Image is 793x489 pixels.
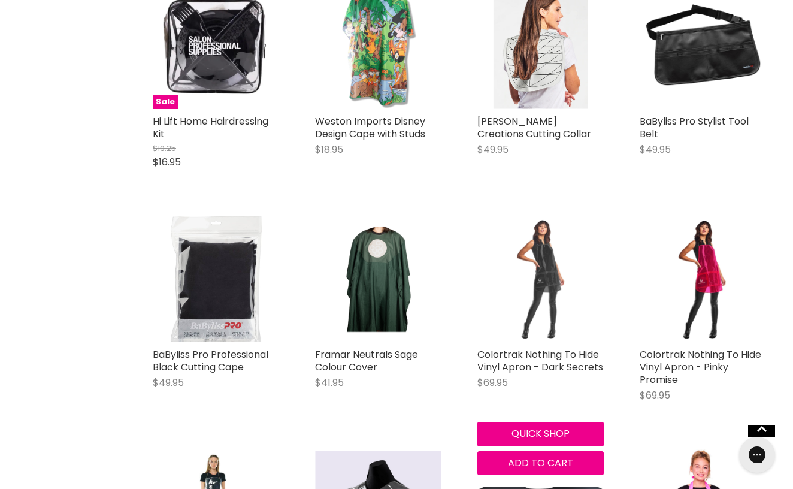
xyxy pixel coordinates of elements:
[315,348,418,374] a: Framar Neutrals Sage Colour Cover
[477,376,508,390] span: $69.95
[153,114,268,141] a: Hi Lift Home Hairdressing Kit
[153,376,184,390] span: $49.95
[170,216,261,342] img: BaByliss Pro Professional Black Cutting Cape
[477,216,604,342] img: Colortrak Nothing To Hide Vinyl Apron - Dark Secrets
[640,216,766,342] img: Colortrak Nothing To Hide Vinyl Apron - Pinky Promise
[640,388,670,402] span: $69.95
[640,348,761,387] a: Colortrak Nothing To Hide Vinyl Apron - Pinky Promise
[640,143,671,156] span: $49.95
[477,114,591,141] a: [PERSON_NAME] Creations Cutting Collar
[477,348,603,374] a: Colortrak Nothing To Hide Vinyl Apron - Dark Secrets
[153,348,268,374] a: BaByliss Pro Professional Black Cutting Cape
[153,143,176,154] span: $19.25
[153,95,178,109] span: Sale
[508,456,573,470] span: Add to cart
[315,114,425,141] a: Weston Imports Disney Design Cape with Studs
[315,143,343,156] span: $18.95
[640,114,749,141] a: BaByliss Pro Stylist Tool Belt
[477,422,604,446] button: Quick shop
[315,376,344,390] span: $41.95
[315,216,441,342] img: Framar Neutrals Sage Colour Cover
[477,143,509,156] span: $49.95
[733,433,781,477] iframe: Gorgias live chat messenger
[477,451,604,475] button: Add to cart
[153,216,279,342] a: BaByliss Pro Professional Black Cutting Cape
[153,155,181,169] span: $16.95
